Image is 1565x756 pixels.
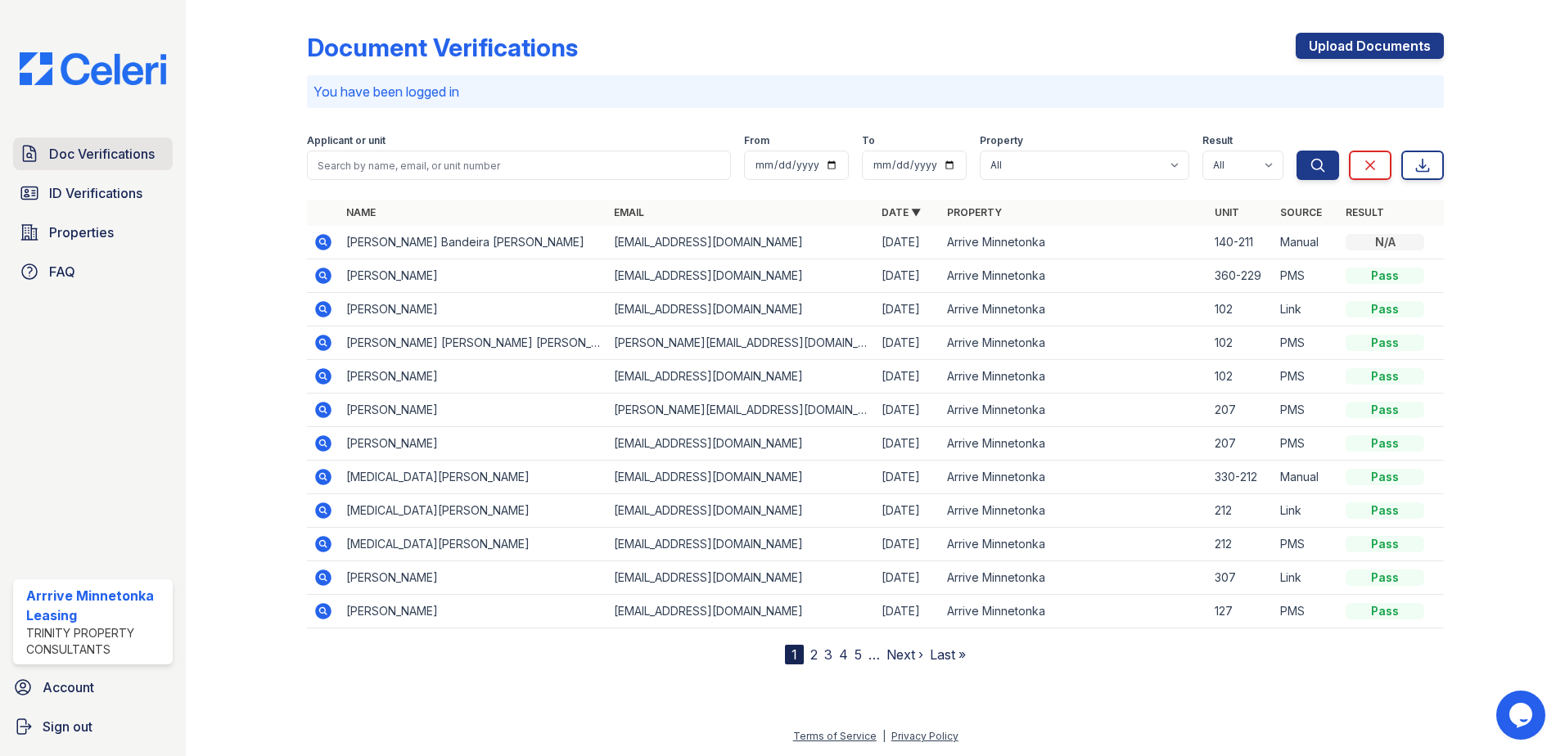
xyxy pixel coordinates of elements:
td: [DATE] [875,427,940,461]
td: 307 [1208,561,1274,595]
td: [PERSON_NAME] [340,595,607,628]
div: Trinity Property Consultants [26,625,166,658]
td: Link [1274,293,1339,326]
td: [PERSON_NAME] [340,394,607,427]
a: Privacy Policy [891,730,958,742]
a: Date ▼ [882,206,921,218]
td: 102 [1208,326,1274,360]
span: Properties [49,223,114,242]
td: [EMAIL_ADDRESS][DOMAIN_NAME] [607,226,875,259]
div: Pass [1346,536,1424,552]
span: … [868,645,880,664]
td: Arrive Minnetonka [940,461,1208,494]
div: 1 [785,645,804,664]
a: Name [346,206,376,218]
td: Arrive Minnetonka [940,259,1208,293]
td: 330-212 [1208,461,1274,494]
a: FAQ [13,255,173,288]
span: Sign out [43,717,92,736]
a: Upload Documents [1296,33,1444,59]
a: Doc Verifications [13,137,173,170]
td: [PERSON_NAME] [340,427,607,461]
td: PMS [1274,595,1339,628]
td: [DATE] [875,528,940,561]
a: ID Verifications [13,177,173,209]
td: [EMAIL_ADDRESS][DOMAIN_NAME] [607,360,875,394]
td: Arrive Minnetonka [940,595,1208,628]
span: Account [43,677,94,697]
label: Applicant or unit [307,134,386,147]
td: PMS [1274,326,1339,360]
td: Manual [1274,226,1339,259]
span: ID Verifications [49,183,142,203]
div: Pass [1346,569,1424,586]
td: [DATE] [875,394,940,427]
div: Pass [1346,402,1424,418]
a: Source [1280,206,1322,218]
span: FAQ [49,262,75,281]
a: 3 [824,646,832,663]
td: [EMAIL_ADDRESS][DOMAIN_NAME] [607,494,875,528]
div: Pass [1346,603,1424,619]
td: [DATE] [875,259,940,293]
p: You have been logged in [313,82,1437,101]
td: [DATE] [875,595,940,628]
a: Result [1346,206,1384,218]
td: [PERSON_NAME] Bandeira [PERSON_NAME] [340,226,607,259]
td: 207 [1208,427,1274,461]
td: [PERSON_NAME] [340,293,607,326]
label: To [862,134,875,147]
div: Pass [1346,469,1424,485]
td: [EMAIL_ADDRESS][DOMAIN_NAME] [607,259,875,293]
a: Next › [886,646,923,663]
td: [EMAIL_ADDRESS][DOMAIN_NAME] [607,427,875,461]
td: Arrive Minnetonka [940,561,1208,595]
td: [DATE] [875,461,940,494]
td: Arrive Minnetonka [940,394,1208,427]
iframe: chat widget [1496,691,1549,740]
a: 2 [810,646,818,663]
a: Last » [930,646,966,663]
td: 102 [1208,360,1274,394]
td: 127 [1208,595,1274,628]
div: | [882,730,886,742]
td: Arrive Minnetonka [940,226,1208,259]
td: [MEDICAL_DATA][PERSON_NAME] [340,528,607,561]
div: N/A [1346,234,1424,250]
span: Doc Verifications [49,144,155,164]
label: From [744,134,769,147]
td: [DATE] [875,360,940,394]
td: [PERSON_NAME][EMAIL_ADDRESS][DOMAIN_NAME] [607,394,875,427]
td: PMS [1274,360,1339,394]
td: [EMAIL_ADDRESS][DOMAIN_NAME] [607,461,875,494]
div: Pass [1346,268,1424,284]
td: Arrive Minnetonka [940,360,1208,394]
td: [DATE] [875,326,940,360]
a: Sign out [7,710,179,743]
td: [EMAIL_ADDRESS][DOMAIN_NAME] [607,528,875,561]
td: [PERSON_NAME] [340,259,607,293]
div: Pass [1346,368,1424,385]
td: [EMAIL_ADDRESS][DOMAIN_NAME] [607,561,875,595]
td: 212 [1208,494,1274,528]
td: [DATE] [875,293,940,326]
td: [PERSON_NAME] [PERSON_NAME] [PERSON_NAME] [340,326,607,360]
td: 140-211 [1208,226,1274,259]
a: Account [7,671,179,704]
td: [PERSON_NAME] [340,561,607,595]
label: Result [1202,134,1233,147]
td: [MEDICAL_DATA][PERSON_NAME] [340,494,607,528]
td: PMS [1274,528,1339,561]
td: Arrive Minnetonka [940,494,1208,528]
td: PMS [1274,427,1339,461]
a: Properties [13,216,173,249]
td: [DATE] [875,494,940,528]
td: [PERSON_NAME][EMAIL_ADDRESS][DOMAIN_NAME] [607,326,875,360]
td: Arrive Minnetonka [940,326,1208,360]
div: Pass [1346,301,1424,317]
a: Unit [1215,206,1239,218]
td: Link [1274,494,1339,528]
td: 360-229 [1208,259,1274,293]
td: [EMAIL_ADDRESS][DOMAIN_NAME] [607,293,875,326]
